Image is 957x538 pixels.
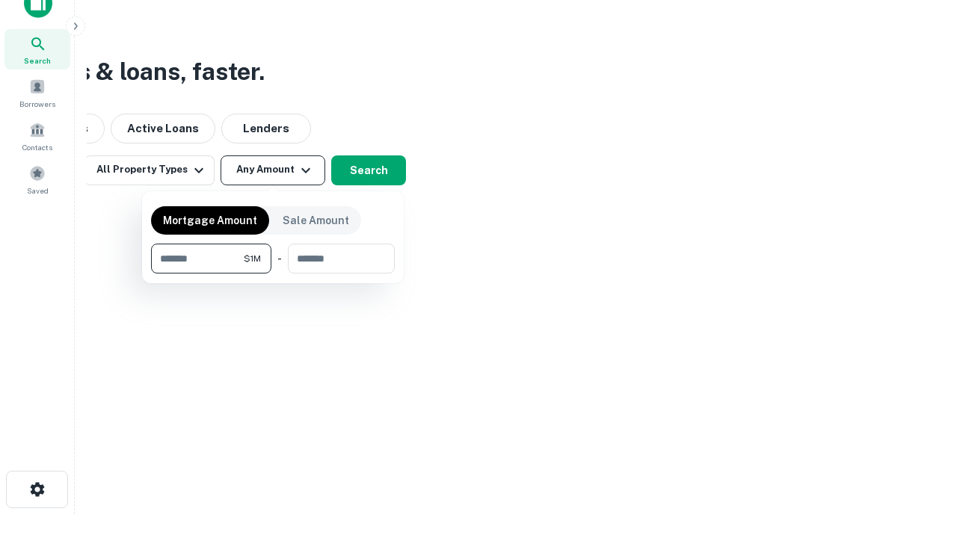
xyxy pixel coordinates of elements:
[277,244,282,273] div: -
[244,252,261,265] span: $1M
[163,212,257,229] p: Mortgage Amount
[882,418,957,490] iframe: Chat Widget
[283,212,349,229] p: Sale Amount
